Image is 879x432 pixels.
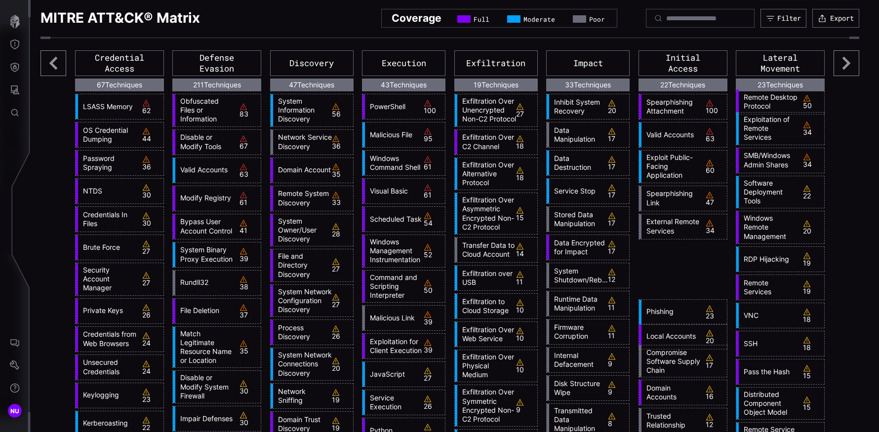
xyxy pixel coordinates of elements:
[142,304,161,318] div: 26
[457,97,516,124] a: Exfiltration Over Unencrypted Non-C2 Protocol
[175,217,234,235] a: Bypass User Account Control
[332,293,351,308] div: 27
[273,97,332,124] a: System Information Discovery
[273,189,332,207] a: Remote System Discovery
[78,102,137,111] a: LSASS Memory
[454,50,538,76] div: Exfiltration
[273,287,332,314] a: System Network Configuration Discovery
[706,191,724,206] div: 47
[172,50,261,76] div: Defense Evasion
[641,332,700,341] a: Local Accounts
[706,329,724,344] div: 20
[365,314,424,322] a: Malicious Link
[457,388,516,424] a: Exfiltration Over Symmetric Encrypted Non-C2 Protocol
[457,353,516,380] a: Exfiltration Over Physical Medium
[362,50,445,76] div: Execution
[457,196,516,232] a: Exfiltration Over Asymmetric Encrypted Non-C2 Protocol
[175,194,234,202] a: Modify Registry
[739,214,798,241] a: Windows Remote Management
[273,165,332,174] a: Domain Account
[332,223,351,237] div: 28
[641,412,700,430] a: Trusted Relationship
[240,247,258,262] div: 39
[10,406,20,416] span: NU
[739,311,798,320] a: VNC
[365,187,424,196] a: Visual Basic
[332,325,351,340] div: 26
[424,279,442,294] div: 50
[175,306,234,315] a: File Deletion
[240,340,258,354] div: 35
[516,299,535,314] div: 10
[608,99,627,114] div: 20
[240,191,258,206] div: 61
[392,11,441,25] h2: Coverage
[739,278,798,296] a: Remote Services
[240,275,258,290] div: 38
[270,79,354,91] div: 47 Techniques
[78,243,137,252] a: Brute Force
[549,295,608,313] a: Runtime Data Manipulation
[516,206,535,221] div: 15
[641,384,700,401] a: Domain Accounts
[706,385,724,400] div: 16
[608,127,627,142] div: 17
[641,98,700,116] a: Spearphishing Attachment
[175,245,234,263] a: System Binary Proxy Execution
[332,389,351,403] div: 19
[736,79,825,91] div: 23 Techniques
[424,311,442,325] div: 39
[706,305,724,319] div: 23
[516,166,535,181] div: 18
[549,379,608,397] a: Disk Structure Wipe
[142,360,161,375] div: 24
[78,358,137,376] a: Unsecured Credentials
[549,210,608,228] a: Stored Data Manipulation
[142,99,161,114] div: 62
[365,237,424,265] a: Windows Management Instrumentation
[240,219,258,234] div: 41
[332,191,351,206] div: 33
[608,184,627,198] div: 17
[332,103,351,118] div: 56
[803,220,822,235] div: 20
[240,135,258,150] div: 67
[739,255,798,264] a: RDP Hijacking
[608,240,627,255] div: 17
[474,15,489,23] span: Full
[739,339,798,348] a: SSH
[516,242,535,257] div: 14
[365,130,424,139] a: Malicious File
[739,151,798,169] a: SMB/Windows Admin Shares
[457,325,516,343] a: Exfiltration Over Web Service
[365,370,424,379] a: JavaScript
[706,127,724,142] div: 63
[803,94,822,109] div: 50
[457,241,516,259] a: Transfer Data to Cloud Account
[706,159,724,174] div: 60
[78,266,137,293] a: Security Account Manager
[365,154,424,172] a: Windows Command Shell
[523,15,555,23] span: Moderate
[142,184,161,198] div: 30
[739,390,798,417] a: Distributed Component Object Model
[175,97,234,124] a: Obfuscated Files or Information
[803,396,822,411] div: 15
[240,380,258,394] div: 30
[739,115,798,142] a: Exploitation of Remote Services
[175,165,234,174] a: Valid Accounts
[424,367,442,382] div: 27
[639,50,727,76] div: Initial Access
[175,373,234,400] a: Disable or Modify System Firewall
[589,15,605,23] span: Poor
[760,9,806,28] button: Filter
[706,413,724,428] div: 12
[777,14,801,23] div: Filter
[454,79,538,91] div: 19 Techniques
[706,353,724,368] div: 17
[608,268,627,283] div: 12
[516,398,535,413] div: 9
[142,240,161,255] div: 27
[641,217,700,235] a: External Remote Services
[516,271,535,285] div: 11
